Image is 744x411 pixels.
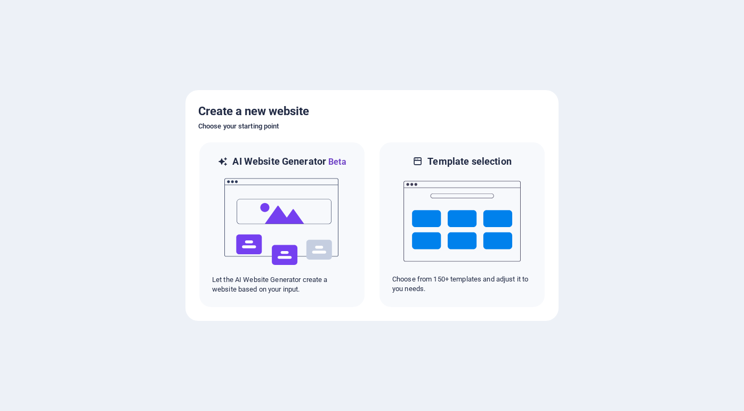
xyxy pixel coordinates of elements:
p: Let the AI Website Generator create a website based on your input. [212,275,352,294]
p: Choose from 150+ templates and adjust it to you needs. [392,275,532,294]
h6: Template selection [427,155,511,168]
h6: AI Website Generator [232,155,346,168]
h6: Choose your starting point [198,120,546,133]
div: Template selectionChoose from 150+ templates and adjust it to you needs. [378,141,546,308]
div: AI Website GeneratorBetaaiLet the AI Website Generator create a website based on your input. [198,141,366,308]
span: Beta [326,157,346,167]
h5: Create a new website [198,103,546,120]
img: ai [223,168,341,275]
